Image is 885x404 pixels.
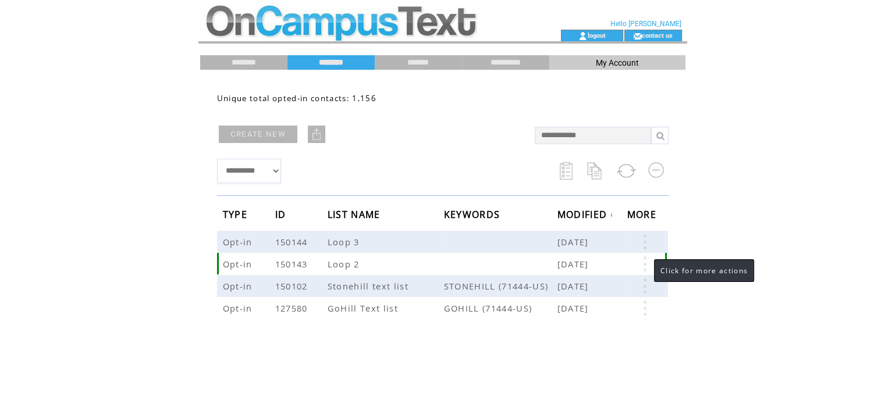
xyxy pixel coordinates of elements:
[633,31,642,41] img: contact_us_icon.gif
[328,280,411,292] span: Stonehill text list
[328,302,401,314] span: GoHill Text list
[610,20,681,28] span: Hello [PERSON_NAME]
[444,302,557,314] span: GOHILL (71444-US)
[223,236,255,248] span: Opt-in
[275,302,311,314] span: 127580
[223,302,255,314] span: Opt-in
[275,280,311,292] span: 150102
[596,58,639,67] span: My Account
[660,266,748,276] span: Click for more actions
[328,205,383,227] span: LIST NAME
[311,128,322,140] img: upload.png
[328,210,383,217] a: LIST NAME
[328,236,362,248] span: Loop 3
[223,205,250,227] span: TYPE
[275,236,311,248] span: 150144
[642,31,673,39] a: contact us
[275,210,289,217] a: ID
[557,236,592,248] span: [DATE]
[328,258,362,270] span: Loop 2
[557,302,592,314] span: [DATE]
[557,280,592,292] span: [DATE]
[627,205,659,227] span: MORE
[444,210,503,217] a: KEYWORDS
[557,205,610,227] span: MODIFIED
[587,31,605,39] a: logout
[557,258,592,270] span: [DATE]
[578,31,587,41] img: account_icon.gif
[275,205,289,227] span: ID
[223,258,255,270] span: Opt-in
[275,258,311,270] span: 150143
[444,280,557,292] span: STONEHILL (71444-US)
[444,205,503,227] span: KEYWORDS
[219,126,297,143] a: CREATE NEW
[223,280,255,292] span: Opt-in
[223,210,250,217] a: TYPE
[217,93,376,103] span: Unique total opted-in contacts: 1,156
[557,210,614,217] a: MODIFIED↓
